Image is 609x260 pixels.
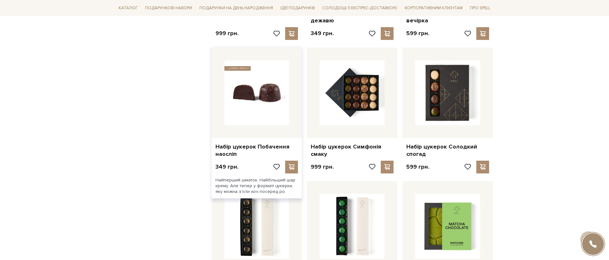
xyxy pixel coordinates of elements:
a: Набір цукерок Коктейльне дежавю [311,10,394,25]
p: 349 грн. [215,163,238,171]
a: Набір цукерок Солодкий спогад [406,143,489,158]
p: 599 грн. [406,30,429,37]
span: Подарунки на День народження [197,3,276,13]
img: Набір цукерок Побачення наосліп [224,60,289,125]
p: 599 грн. [406,163,429,171]
span: Подарункові набори [143,3,195,13]
div: Найперший шматок. Найбільший шар крему. Але тепер у форматі цукерки, яку можна з’їсти хоч посеред... [212,173,302,199]
p: 999 грн. [215,30,238,37]
span: Каталог [116,3,140,13]
a: Корпоративним клієнтам [402,3,465,13]
span: Про Spell [467,3,493,13]
span: Ідеї подарунків [278,3,317,13]
p: 999 грн. [311,163,334,171]
a: Набір цукерок Симфонія смаку [311,143,394,158]
p: 349 грн. [311,30,334,37]
a: Набір цукерок Побачення наосліп [215,143,298,158]
a: Набір цукерок Майже вечірка [406,10,489,25]
a: Солодощі з експрес-доставкою [320,3,400,13]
